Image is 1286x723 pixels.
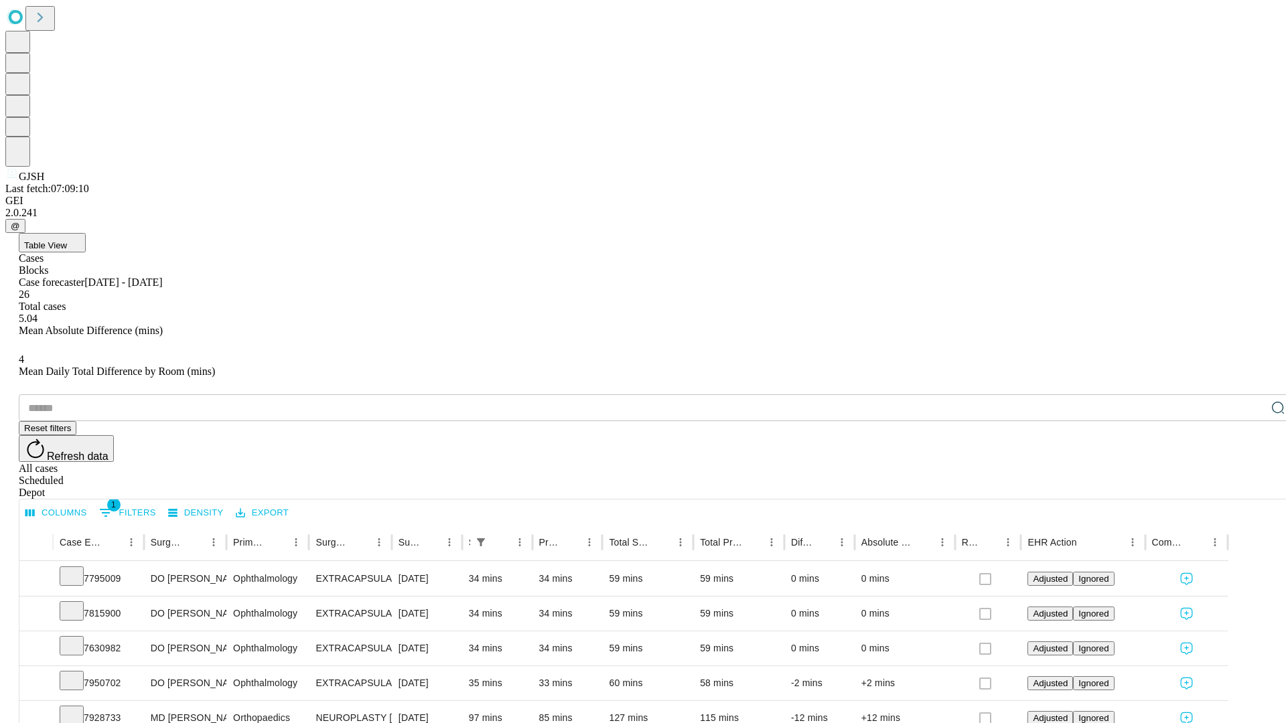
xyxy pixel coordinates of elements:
span: Adjusted [1033,643,1068,653]
div: 7630982 [60,631,137,665]
button: Menu [204,533,223,552]
div: Comments [1152,537,1186,548]
button: Menu [762,533,781,552]
div: 59 mins [700,631,778,665]
div: EHR Action [1027,537,1076,548]
button: Adjusted [1027,676,1073,690]
div: 0 mins [791,596,848,631]
button: Menu [370,533,388,552]
button: Sort [1187,533,1206,552]
div: [DATE] [399,596,455,631]
div: Ophthalmology [233,666,302,700]
div: Scheduled In Room Duration [469,537,470,548]
div: Ophthalmology [233,631,302,665]
div: GEI [5,195,1281,207]
button: Ignored [1073,676,1114,690]
button: Expand [26,637,46,661]
div: 34 mins [539,562,596,596]
div: Total Scheduled Duration [609,537,651,548]
div: [DATE] [399,562,455,596]
button: Menu [580,533,599,552]
span: Ignored [1078,609,1109,619]
button: Expand [26,602,46,626]
div: 59 mins [700,596,778,631]
span: Ignored [1078,574,1109,584]
button: Refresh data [19,435,114,462]
button: Density [165,503,227,524]
button: Sort [743,533,762,552]
span: [DATE] - [DATE] [84,276,162,288]
button: Select columns [22,503,90,524]
div: [DATE] [399,631,455,665]
div: 33 mins [539,666,596,700]
span: Case forecaster [19,276,84,288]
div: Surgery Name [315,537,349,548]
div: Difference [791,537,812,548]
span: Reset filters [24,423,71,433]
div: EXTRACAPSULAR CATARACT REMOVAL WITH [MEDICAL_DATA] [315,631,384,665]
button: Sort [492,533,510,552]
button: Menu [671,533,690,552]
button: Export [232,503,292,524]
div: 58 mins [700,666,778,700]
button: Adjusted [1027,572,1073,586]
div: 59 mins [609,562,687,596]
span: 4 [19,353,24,365]
div: 0 mins [861,562,948,596]
span: Adjusted [1033,713,1068,723]
div: 34 mins [539,596,596,631]
button: Ignored [1073,641,1114,655]
span: Total cases [19,301,66,312]
div: 34 mins [469,562,526,596]
button: Sort [103,533,122,552]
span: Adjusted [1033,574,1068,584]
div: Primary Service [233,537,267,548]
button: Menu [833,533,851,552]
button: Adjusted [1027,641,1073,655]
span: GJSH [19,171,44,182]
div: 60 mins [609,666,687,700]
div: Ophthalmology [233,596,302,631]
button: Adjusted [1027,607,1073,621]
div: Case Epic Id [60,537,102,548]
div: 7815900 [60,596,137,631]
button: Sort [421,533,440,552]
div: 7950702 [60,666,137,700]
button: Menu [999,533,1017,552]
button: Reset filters [19,421,76,435]
button: Sort [268,533,287,552]
div: EXTRACAPSULAR CATARACT REMOVAL WITH [MEDICAL_DATA] [315,562,384,596]
button: Menu [1123,533,1142,552]
div: Predicted In Room Duration [539,537,561,548]
button: Sort [561,533,580,552]
span: Last fetch: 07:09:10 [5,183,89,194]
button: Menu [440,533,459,552]
span: Adjusted [1033,609,1068,619]
button: Expand [26,568,46,591]
div: 59 mins [609,596,687,631]
div: 0 mins [791,562,848,596]
div: 59 mins [700,562,778,596]
div: Resolved in EHR [962,537,979,548]
span: Table View [24,240,67,250]
div: 0 mins [791,631,848,665]
div: 34 mins [539,631,596,665]
button: Expand [26,672,46,696]
button: Sort [980,533,999,552]
div: EXTRACAPSULAR CATARACT REMOVAL WITH [MEDICAL_DATA] [315,596,384,631]
button: Menu [1206,533,1224,552]
div: Surgery Date [399,537,420,548]
div: EXTRACAPSULAR CATARACT REMOVAL WITH [MEDICAL_DATA] [315,666,384,700]
button: Show filters [472,533,490,552]
div: 34 mins [469,631,526,665]
button: Sort [1078,533,1097,552]
span: Ignored [1078,678,1109,688]
div: 0 mins [861,631,948,665]
button: Show filters [96,502,159,524]
button: Table View [19,233,86,252]
div: DO [PERSON_NAME] [151,666,220,700]
div: +2 mins [861,666,948,700]
div: 35 mins [469,666,526,700]
button: Sort [351,533,370,552]
div: 1 active filter [472,533,490,552]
